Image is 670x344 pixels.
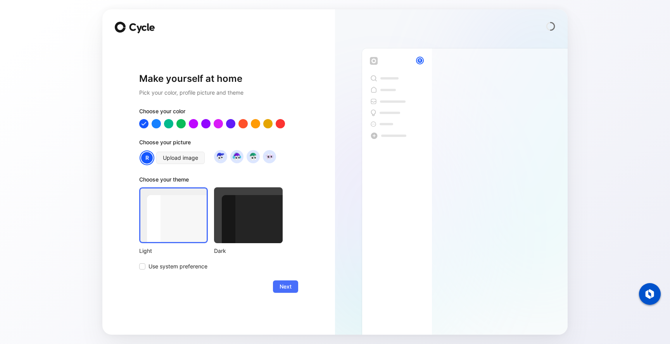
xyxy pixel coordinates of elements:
[273,280,298,293] button: Next
[149,262,207,271] span: Use system preference
[139,175,283,187] div: Choose your theme
[280,282,292,291] span: Next
[417,57,423,64] div: R
[231,151,242,162] img: avatar
[370,57,378,65] img: workspace-default-logo-wX5zAyuM.png
[139,88,298,97] h2: Pick your color, profile picture and theme
[264,151,275,162] img: avatar
[140,151,154,164] div: R
[248,151,258,162] img: avatar
[139,138,298,150] div: Choose your picture
[139,73,298,85] h1: Make yourself at home
[215,151,226,162] img: avatar
[214,246,283,256] div: Dark
[163,153,198,162] span: Upload image
[139,107,298,119] div: Choose your color
[156,152,205,164] button: Upload image
[139,246,208,256] div: Light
